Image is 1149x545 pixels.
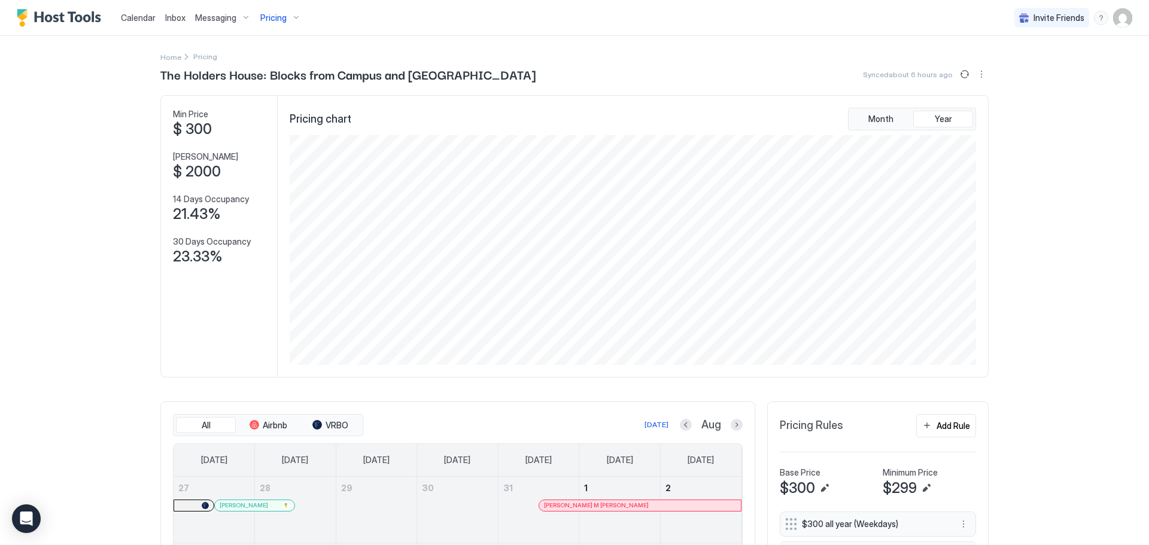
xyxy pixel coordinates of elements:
[326,420,348,431] span: VRBO
[688,455,714,465] span: [DATE]
[173,120,212,138] span: $ 300
[937,419,970,432] div: Add Rule
[341,483,352,493] span: 29
[851,111,911,127] button: Month
[957,67,972,81] button: Sync prices
[263,420,287,431] span: Airbnb
[498,477,579,499] a: July 31, 2025
[220,501,268,509] span: [PERSON_NAME]
[174,477,254,499] a: July 27, 2025
[956,517,971,531] button: More options
[202,420,211,431] span: All
[498,477,579,543] td: July 31, 2025
[643,418,670,432] button: [DATE]
[195,13,236,23] span: Messaging
[883,467,938,478] span: Minimum Price
[676,444,726,476] a: Saturday
[260,483,270,493] span: 28
[607,455,633,465] span: [DATE]
[863,70,953,79] span: Synced about 6 hours ago
[579,477,660,499] a: August 1, 2025
[680,419,692,431] button: Previous month
[178,483,189,493] span: 27
[160,53,181,62] span: Home
[336,477,417,543] td: July 29, 2025
[176,417,236,434] button: All
[173,236,251,247] span: 30 Days Occupancy
[165,11,186,24] a: Inbox
[121,11,156,24] a: Calendar
[513,444,564,476] a: Thursday
[417,477,498,543] td: July 30, 2025
[544,501,736,509] div: [PERSON_NAME] M [PERSON_NAME]
[160,50,181,63] div: Breadcrumb
[883,479,917,497] span: $299
[173,248,223,266] span: 23.33%
[1034,13,1084,23] span: Invite Friends
[848,108,976,130] div: tab-group
[270,444,320,476] a: Monday
[584,483,588,493] span: 1
[12,504,41,533] div: Open Intercom Messenger
[282,455,308,465] span: [DATE]
[165,13,186,23] span: Inbox
[260,13,287,23] span: Pricing
[868,114,893,124] span: Month
[525,455,552,465] span: [DATE]
[780,419,843,433] span: Pricing Rules
[731,419,743,431] button: Next month
[173,109,208,120] span: Min Price
[780,467,820,478] span: Base Price
[645,419,668,430] div: [DATE]
[201,455,227,465] span: [DATE]
[121,13,156,23] span: Calendar
[160,50,181,63] a: Home
[300,417,360,434] button: VRBO
[173,205,221,223] span: 21.43%
[913,111,973,127] button: Year
[17,9,107,27] a: Host Tools Logo
[290,112,351,126] span: Pricing chart
[1113,8,1132,28] div: User profile
[220,501,290,509] div: [PERSON_NAME]
[544,501,649,509] span: [PERSON_NAME] M [PERSON_NAME]
[422,483,434,493] span: 30
[817,481,832,495] button: Edit
[173,151,238,162] span: [PERSON_NAME]
[174,477,255,543] td: July 27, 2025
[579,477,661,543] td: August 1, 2025
[189,444,239,476] a: Sunday
[660,477,741,543] td: August 2, 2025
[701,418,721,432] span: Aug
[802,519,944,529] span: $300 all year (Weekdays)
[160,65,536,83] span: The Holders House: Blocks from Campus and [GEOGRAPHIC_DATA]
[351,444,402,476] a: Tuesday
[780,479,815,497] span: $300
[336,477,417,499] a: July 29, 2025
[173,194,249,205] span: 14 Days Occupancy
[193,52,217,61] span: Breadcrumb
[173,163,221,181] span: $ 2000
[417,477,498,499] a: July 30, 2025
[173,414,363,437] div: tab-group
[595,444,645,476] a: Friday
[916,414,976,437] button: Add Rule
[1094,11,1108,25] div: menu
[444,455,470,465] span: [DATE]
[956,517,971,531] div: menu
[238,417,298,434] button: Airbnb
[935,114,952,124] span: Year
[432,444,482,476] a: Wednesday
[665,483,671,493] span: 2
[661,477,741,499] a: August 2, 2025
[974,67,989,81] div: menu
[255,477,336,499] a: July 28, 2025
[503,483,513,493] span: 31
[974,67,989,81] button: More options
[363,455,390,465] span: [DATE]
[919,481,934,495] button: Edit
[255,477,336,543] td: July 28, 2025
